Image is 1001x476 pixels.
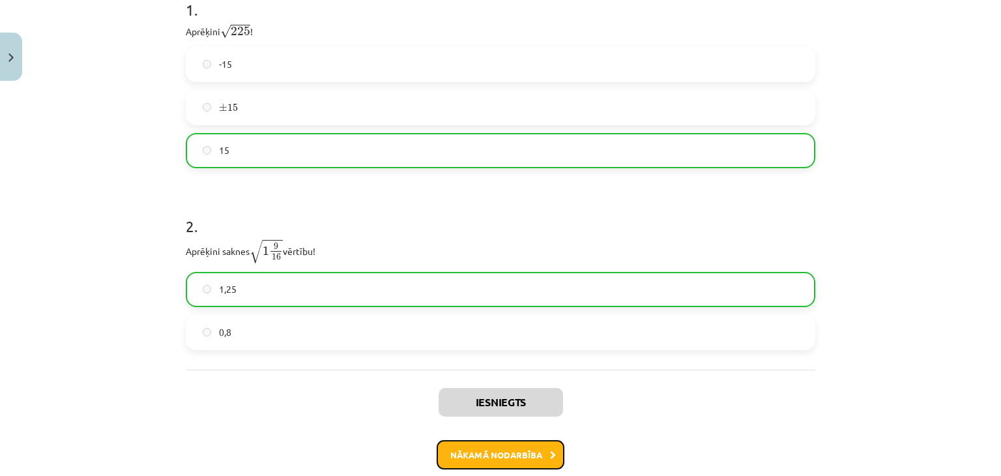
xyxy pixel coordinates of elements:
p: Aprēķini ! [186,22,815,39]
button: Nākamā nodarbība [437,440,564,470]
span: ± [219,104,227,112]
span: 225 [231,27,250,36]
span: 15 [219,143,229,157]
span: √ [220,25,231,38]
input: -15 [203,60,211,68]
button: Iesniegts [439,388,563,417]
span: 16 [272,254,281,260]
input: 1,25 [203,285,211,293]
span: √ [250,240,263,263]
span: -15 [219,57,232,71]
span: 15 [227,104,238,112]
h1: 2 . [186,194,815,235]
p: Aprēķini saknes vērtību! [186,239,815,264]
span: 9 [274,243,278,250]
span: 1 [263,246,269,256]
span: 1,25 [219,282,237,296]
input: 0,8 [203,328,211,336]
span: 0,8 [219,325,231,339]
input: 15 [203,146,211,155]
img: icon-close-lesson-0947bae3869378f0d4975bcd49f059093ad1ed9edebbc8119c70593378902aed.svg [8,53,14,62]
